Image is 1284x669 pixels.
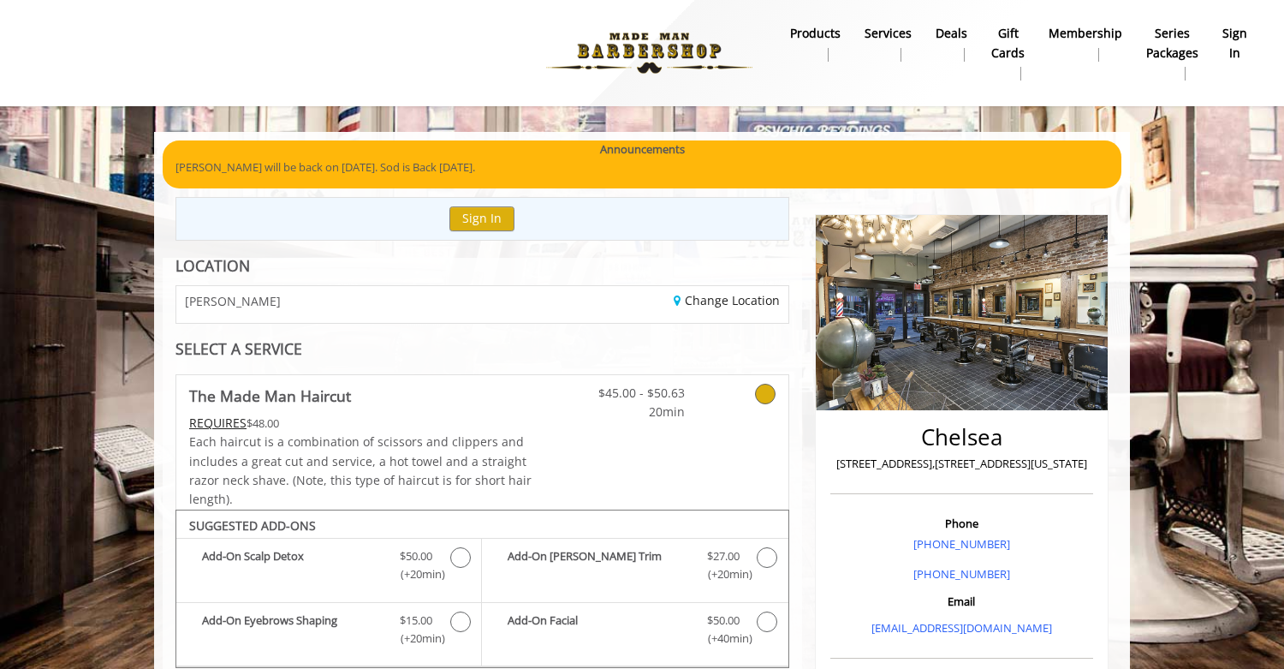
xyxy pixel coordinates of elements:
[189,414,533,433] div: $48.00
[835,455,1089,473] p: [STREET_ADDRESS],[STREET_ADDRESS][US_STATE]
[1049,24,1122,43] b: Membership
[913,566,1010,582] a: [PHONE_NUMBER]
[175,510,789,669] div: The Made Man Haircut Add-onS
[508,612,689,648] b: Add-On Facial
[185,612,473,652] label: Add-On Eyebrows Shaping
[1134,21,1210,85] a: Series packagesSeries packages
[698,630,748,648] span: (+40min )
[991,24,1025,63] b: gift cards
[400,547,432,565] span: $50.00
[924,21,979,66] a: DealsDeals
[189,384,351,408] b: The Made Man Haircut
[400,612,432,630] span: $15.00
[202,612,383,648] b: Add-On Eyebrows Shaping
[871,620,1052,636] a: [EMAIL_ADDRESS][DOMAIN_NAME]
[1210,21,1259,66] a: sign insign in
[584,384,685,403] span: $45.00 - $50.63
[202,547,383,583] b: Add-On Scalp Detox
[175,255,250,276] b: LOCATION
[835,517,1089,529] h3: Phone
[189,433,532,507] span: Each haircut is a combination of scissors and clippers and includes a great cut and service, a ho...
[835,595,1089,607] h3: Email
[698,565,748,583] span: (+20min )
[391,565,442,583] span: (+20min )
[449,206,514,231] button: Sign In
[584,403,685,421] span: 20min
[185,295,281,308] span: [PERSON_NAME]
[853,21,924,66] a: ServicesServices
[189,517,316,534] b: SUGGESTED ADD-ONS
[490,612,779,652] label: Add-On Facial
[189,415,247,431] span: This service needs some Advance to be paid before we block your appointment
[532,6,767,100] img: Made Man Barbershop logo
[175,341,789,357] div: SELECT A SERVICE
[391,630,442,648] span: (+20min )
[707,612,740,630] span: $50.00
[936,24,967,43] b: Deals
[865,24,912,43] b: Services
[185,547,473,588] label: Add-On Scalp Detox
[1146,24,1198,63] b: Series packages
[1222,24,1247,63] b: sign in
[790,24,841,43] b: products
[600,140,685,158] b: Announcements
[175,158,1109,176] p: [PERSON_NAME] will be back on [DATE]. Sod is Back [DATE].
[835,425,1089,450] h2: Chelsea
[979,21,1037,85] a: Gift cardsgift cards
[778,21,853,66] a: Productsproducts
[490,547,779,588] label: Add-On Beard Trim
[707,547,740,565] span: $27.00
[508,547,689,583] b: Add-On [PERSON_NAME] Trim
[913,536,1010,552] a: [PHONE_NUMBER]
[1037,21,1134,66] a: MembershipMembership
[674,292,780,308] a: Change Location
